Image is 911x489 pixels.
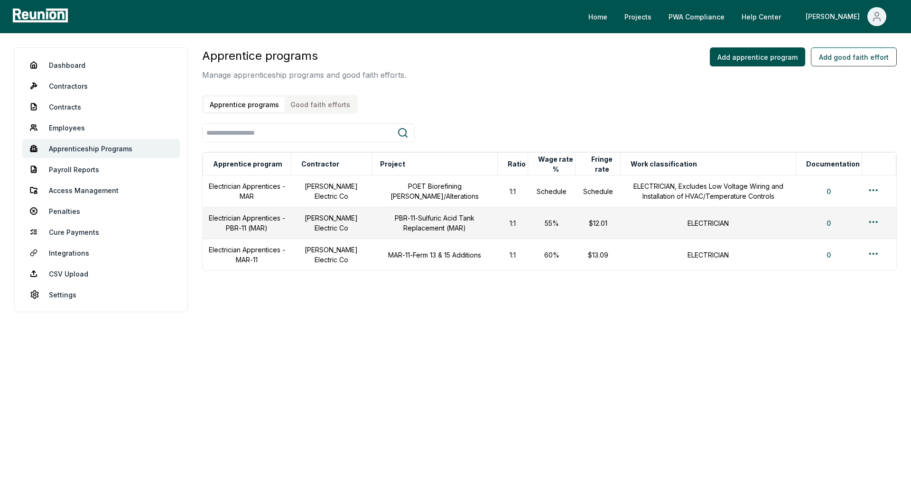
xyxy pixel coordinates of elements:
[22,118,180,137] a: Employees
[285,97,356,112] button: Good faith efforts
[22,202,180,221] a: Penalties
[22,222,180,241] a: Cure Payments
[576,175,621,207] td: Schedule
[22,139,180,158] a: Apprenticeship Programs
[372,153,498,175] th: Project
[202,69,406,81] p: Manage apprenticeship programs and good faith efforts.
[811,47,897,66] button: Add good faith effort
[528,175,575,207] td: Schedule
[584,155,620,174] button: Fringe rate
[497,175,528,207] td: 1:1
[203,239,291,271] td: Electrician Apprentices - MAR-11
[378,213,492,233] p: PBR-11-Sulfuric Acid Tank Replacement (MAR)
[506,155,528,174] button: Ratio
[497,207,528,239] td: 1:1
[661,7,732,26] a: PWA Compliance
[819,182,838,201] button: 0
[576,239,621,271] td: $13.09
[629,155,699,174] button: Work classification
[576,207,621,239] td: $12.01
[497,239,528,271] td: 1:1
[806,7,864,26] div: [PERSON_NAME]
[528,207,575,239] td: 55%
[378,250,492,260] p: MAR-11-Ferm 13 & 15 Additions
[203,175,291,207] td: Electrician Apprentices - MAR
[203,207,291,239] td: Electrician Apprentices - PBR-11 (MAR)
[710,47,805,66] button: Add apprentice program
[621,207,796,239] td: ELECTRICIAN
[22,76,180,95] a: Contractors
[22,160,180,179] a: Payroll Reports
[617,7,659,26] a: Projects
[378,181,492,201] p: POET Biorefining [PERSON_NAME]/Alterations
[204,97,285,112] button: Apprentice programs
[528,239,575,271] td: 60%
[621,239,796,271] td: ELECTRICIAN
[798,7,894,26] button: [PERSON_NAME]
[22,264,180,283] a: CSV Upload
[291,175,372,207] td: [PERSON_NAME] Electric Co
[202,47,406,65] h3: Apprentice programs
[211,155,284,174] button: Apprentice program
[299,155,341,174] button: Contractor
[291,207,372,239] td: [PERSON_NAME] Electric Co
[621,175,796,207] td: ELECTRICIAN, Excludes Low Voltage Wiring and Installation of HVAC/Temperature Controls
[291,239,372,271] td: [PERSON_NAME] Electric Co
[581,7,615,26] a: Home
[819,245,838,264] button: 0
[22,181,180,200] a: Access Management
[22,55,180,74] a: Dashboard
[536,155,575,174] button: Wage rate %
[804,155,862,174] button: Documentation
[22,243,180,262] a: Integrations
[581,7,902,26] nav: Main
[819,213,838,232] button: 0
[22,97,180,116] a: Contracts
[734,7,789,26] a: Help Center
[22,285,180,304] a: Settings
